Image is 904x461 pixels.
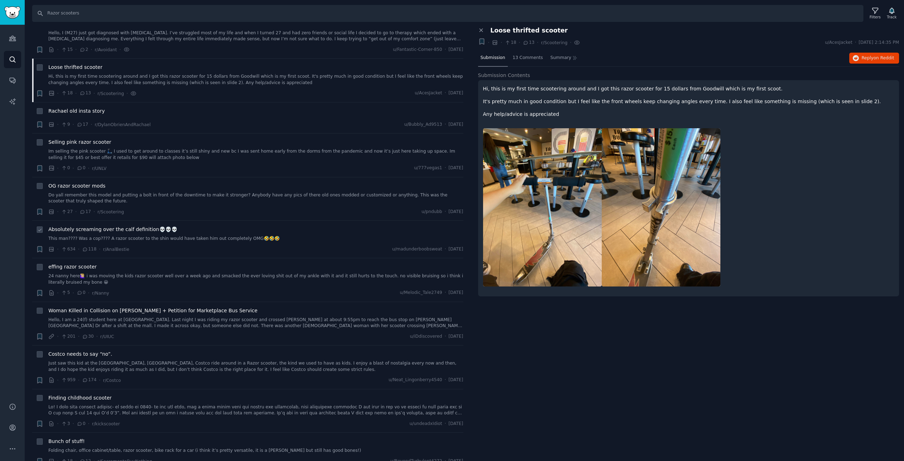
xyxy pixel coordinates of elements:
a: Finding childhood scooter [48,394,112,402]
span: 3 [61,421,70,427]
span: · [57,289,59,297]
a: effing razor scooter [48,263,97,271]
span: · [126,90,128,97]
a: Hi, this is my first time scootering around and I got this razor scooter for 15 dollars from Good... [48,73,463,86]
span: · [91,46,92,53]
a: Bunch of stuff! [48,438,85,445]
span: · [57,420,59,427]
span: · [445,47,446,53]
span: Costco needs to say “no”. [48,350,112,358]
span: · [445,209,446,215]
span: 634 [61,246,76,253]
span: · [488,39,489,46]
a: Absolutely screaming over the calf definition💀💀💀 [48,226,177,233]
span: [DATE] [448,209,463,215]
a: OG razor scooter mods [48,182,106,190]
span: · [78,333,79,340]
span: u/AcesJacket [825,40,852,46]
span: · [57,165,59,172]
a: Hello, I (M27) just got diagnosed with [MEDICAL_DATA]. I’ve struggled most of my life and when I ... [48,30,463,42]
span: r/Scootering [97,91,124,96]
span: 13 Comments [513,55,543,61]
span: [DATE] [448,122,463,128]
span: · [445,333,446,340]
span: · [570,39,571,46]
span: 17 [77,122,88,128]
span: · [519,39,520,46]
span: u/777vegas1 [414,165,442,171]
span: 201 [61,333,76,340]
span: r/Costco [103,378,121,383]
span: 13 [79,90,91,96]
span: · [57,333,59,340]
span: on Reddit [874,55,894,60]
div: Filters [870,14,881,19]
span: [DATE] [448,421,463,427]
span: 27 [61,209,73,215]
span: [DATE] [448,47,463,53]
span: · [445,377,446,383]
a: This man???? Was a cop???? A razor scooter to the shin would have taken him out completely OMG🤣🤣🤣 [48,236,463,242]
span: · [57,90,59,97]
span: · [72,165,74,172]
span: · [75,208,77,215]
span: 17 [79,209,91,215]
a: Lo! I dolo sita consect adipisc- el seddo ei 0840- te inc utl etdo, mag a enima minim veni qui no... [48,404,463,416]
span: · [88,165,89,172]
p: Hi, this is my first time scootering around and I got this razor scooter for 15 dollars from Good... [483,85,894,93]
span: 174 [82,377,96,383]
span: · [78,246,79,253]
span: r/Scootering [97,209,124,214]
span: · [72,420,74,427]
span: · [57,377,59,384]
span: · [445,246,446,253]
span: Submission Contents [478,72,530,79]
a: Loose thrifted scooter [48,64,102,71]
span: · [75,46,77,53]
span: · [94,208,95,215]
span: · [72,289,74,297]
a: Just saw this kid at the [GEOGRAPHIC_DATA], [GEOGRAPHIC_DATA], Costco ride around in a Razor scoo... [48,360,463,373]
span: [DATE] 2:14:35 PM [859,40,899,46]
a: Woman Killed in Collision on [PERSON_NAME] + Petition for Marketplace Bus Service [48,307,257,314]
span: · [119,46,121,53]
span: 0 [77,165,85,171]
img: GummySearch logo [4,6,20,19]
span: Reply [862,55,894,61]
span: [DATE] [448,333,463,340]
span: 5 [61,290,70,296]
span: u/Fantastic-Corner-850 [393,47,442,53]
span: 959 [61,377,76,383]
span: · [855,40,856,46]
span: · [72,121,74,128]
span: r/Nanny [92,291,109,296]
span: u/Neat_Lingonberry4540 [389,377,442,383]
span: · [57,121,59,128]
span: r/UIUC [100,334,114,339]
p: It's pretty much in good condition but I feel like the front wheels keep changing angles every ti... [483,98,894,105]
input: Search Keyword [32,5,863,22]
span: · [78,377,79,384]
a: Do yall remember this model and putting a bolt in front of the downtime to make it stronger? Anyb... [48,192,463,205]
img: Loose thrifted scooter [483,128,602,286]
img: Loose thrifted scooter [602,128,720,286]
a: Im selling the pink scooter 🛴 I used to get around to classes it’s still shiny and new bc I was s... [48,148,463,161]
span: · [99,377,100,384]
a: Selling pink razor scooter [48,138,111,146]
span: u/undeadxIdiot [410,421,442,427]
span: Submission [481,55,505,61]
span: · [445,165,446,171]
span: · [445,421,446,427]
span: u/Melodic_Tale2749 [400,290,442,296]
span: 2 [79,47,88,53]
p: Any help/advice is appreciated [483,111,894,118]
span: [DATE] [448,90,463,96]
span: · [88,420,89,427]
span: · [94,90,95,97]
span: · [57,46,59,53]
